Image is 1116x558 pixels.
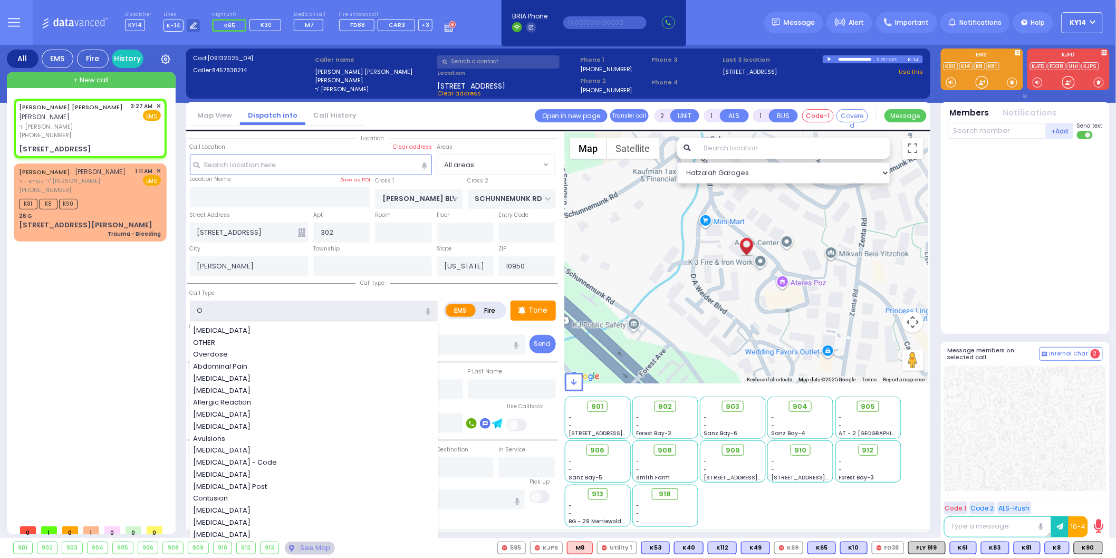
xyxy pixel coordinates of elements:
span: - [772,466,775,474]
a: [PERSON_NAME] [PERSON_NAME] [19,103,123,111]
div: KJPS [530,542,563,554]
div: K83 [981,542,1009,554]
span: Phone 2 [580,76,648,85]
span: [MEDICAL_DATA] [193,325,254,336]
span: Allergic Reaction [193,397,255,408]
span: EMS [143,175,161,186]
span: 1 [83,526,99,534]
div: BLS [674,542,704,554]
button: UNIT [670,109,699,122]
span: [STREET_ADDRESS] [437,81,505,89]
a: Open this area in Google Maps (opens a new window) [567,370,602,383]
span: - [772,421,775,429]
span: Sanz Bay-4 [772,429,806,437]
span: FD88 [350,21,365,29]
span: KY14 [125,19,145,31]
button: Show street map [570,138,607,159]
label: Caller: [193,66,312,75]
button: Code 1 [944,502,968,515]
label: Call Info [190,323,213,331]
div: K112 [708,542,737,554]
button: Code-1 [802,109,834,122]
span: - [636,413,639,421]
div: BLS [840,542,868,554]
img: message.svg [772,18,780,26]
span: Phone 3 [651,55,719,64]
div: - [636,502,694,509]
button: Covered [836,109,868,122]
span: - [636,458,639,466]
label: Clear address [393,143,432,151]
a: Map View [189,110,240,120]
span: [PHONE_NUMBER] [19,131,71,139]
span: Notifications [959,18,1002,27]
label: Use Callback [507,402,543,411]
span: 901 [592,401,604,412]
label: Areas [437,143,453,151]
label: Turn off text [1077,130,1094,140]
label: Floor [437,211,449,219]
div: Fire [77,50,109,68]
span: 910 [794,445,806,456]
span: [PERSON_NAME] [75,167,126,176]
span: BRIA Phone [512,12,547,21]
div: 901 [14,542,32,554]
span: Phone 1 [580,55,648,64]
span: 3:27 AM [131,102,153,110]
button: 10-4 [1069,516,1088,537]
label: Room [375,211,391,219]
label: ר' [PERSON_NAME] [315,85,434,94]
label: Destination [437,446,468,454]
div: K65 [807,542,836,554]
span: K65 [225,21,236,30]
span: 906 [591,445,605,456]
span: 0 [62,526,78,534]
label: Entry Code [498,211,528,219]
div: [STREET_ADDRESS][PERSON_NAME] [19,220,152,230]
label: City [190,245,201,253]
label: Save as POI [340,176,370,184]
span: [MEDICAL_DATA] [193,445,254,456]
span: Avulsions [193,434,229,444]
div: BLS [641,542,670,554]
span: M7 [305,21,314,29]
label: Cross 1 [375,177,394,185]
label: State [437,245,451,253]
div: 903 [62,542,82,554]
label: Location [437,69,576,78]
button: Transfer call [610,109,649,122]
label: Fire [475,304,505,317]
label: Caller name [315,55,434,64]
span: - [569,502,572,509]
span: K-14 [163,20,184,32]
img: Google [567,370,602,383]
span: All areas [444,160,474,170]
span: AT - 2 [GEOGRAPHIC_DATA] [839,429,917,437]
div: EMS [42,50,73,68]
span: Forest Bay-2 [636,429,671,437]
span: - [839,421,842,429]
a: K90 [944,62,958,70]
span: Send text [1077,122,1103,130]
span: K90 [59,199,78,209]
span: [MEDICAL_DATA] [193,409,254,420]
span: Call type [355,279,390,287]
button: ALS-Rush [997,502,1032,515]
span: Contusion [193,493,232,504]
span: [STREET_ADDRESS][PERSON_NAME] [569,429,668,437]
div: K40 [674,542,704,554]
label: [PERSON_NAME] [315,76,434,85]
a: K8 [974,62,985,70]
div: BLS [741,542,770,554]
div: BLS [981,542,1009,554]
span: 0 [104,526,120,534]
div: 26 G [19,212,32,220]
label: Cad: [193,54,312,63]
div: 906 [138,542,158,554]
span: Sanz Bay-6 [704,429,738,437]
label: Fire units on call [339,12,433,18]
span: 0 [147,526,162,534]
div: FLY 919 [908,542,946,554]
div: K53 [641,542,670,554]
label: Dispatcher [125,12,151,18]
